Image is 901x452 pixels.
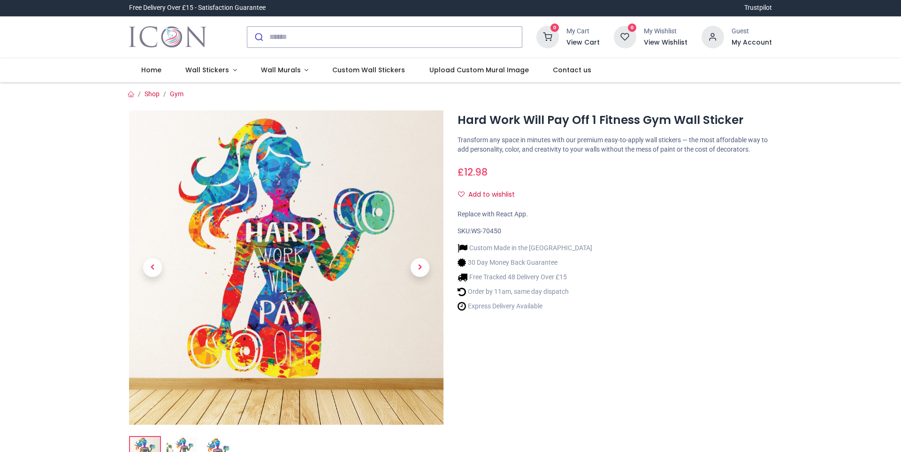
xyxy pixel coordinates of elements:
[458,136,772,154] p: Transform any space in minutes with our premium easy-to-apply wall stickers — the most affordable...
[458,210,772,219] div: Replace with React App.
[628,23,637,32] sup: 0
[458,301,592,311] li: Express Delivery Available
[185,65,229,75] span: Wall Stickers
[129,24,206,50] img: Icon Wall Stickers
[458,112,772,128] h1: Hard Work Will Pay Off 1 Fitness Gym Wall Sticker
[550,23,559,32] sup: 0
[458,287,592,297] li: Order by 11am, same day dispatch
[464,165,488,179] span: 12.98
[458,165,488,179] span: £
[143,258,162,277] span: Previous
[732,27,772,36] div: Guest
[744,3,772,13] a: Trustpilot
[129,110,443,425] img: Hard Work Will Pay Off 1 Fitness Gym Wall Sticker
[173,58,249,83] a: Wall Stickers
[261,65,301,75] span: Wall Murals
[145,90,160,98] a: Shop
[458,187,523,203] button: Add to wishlistAdd to wishlist
[458,258,592,268] li: 30 Day Money Back Guarantee
[458,243,592,253] li: Custom Made in the [GEOGRAPHIC_DATA]
[429,65,529,75] span: Upload Custom Mural Image
[458,227,772,236] div: SKU:
[332,65,405,75] span: Custom Wall Stickers
[129,157,176,377] a: Previous
[129,24,206,50] a: Logo of Icon Wall Stickers
[471,227,501,235] span: WS-70450
[249,58,321,83] a: Wall Murals
[170,90,183,98] a: Gym
[247,27,269,47] button: Submit
[536,32,559,40] a: 0
[566,27,600,36] div: My Cart
[553,65,591,75] span: Contact us
[129,3,266,13] div: Free Delivery Over £15 - Satisfaction Guarantee
[644,38,687,47] a: View Wishlist
[458,191,465,198] i: Add to wishlist
[411,258,429,277] span: Next
[614,32,636,40] a: 0
[566,38,600,47] a: View Cart
[644,27,687,36] div: My Wishlist
[458,272,592,282] li: Free Tracked 48 Delivery Over £15
[397,157,443,377] a: Next
[732,38,772,47] a: My Account
[141,65,161,75] span: Home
